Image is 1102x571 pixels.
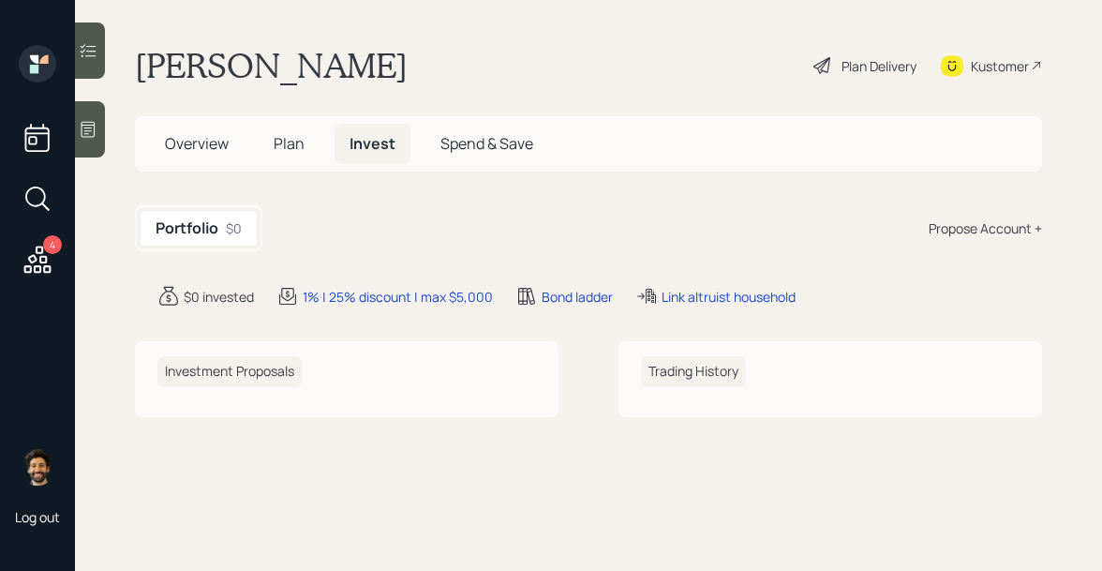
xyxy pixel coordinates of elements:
[157,356,302,387] h6: Investment Proposals
[662,287,796,307] div: Link altruist household
[184,287,254,307] div: $0 invested
[641,356,746,387] h6: Trading History
[971,56,1029,76] div: Kustomer
[841,56,916,76] div: Plan Delivery
[165,133,229,154] span: Overview
[15,508,60,526] div: Log out
[19,448,56,486] img: eric-schwartz-headshot.png
[135,45,408,86] h1: [PERSON_NAME]
[929,218,1042,238] div: Propose Account +
[156,219,218,237] h5: Portfolio
[226,218,242,238] div: $0
[350,133,395,154] span: Invest
[303,287,493,307] div: 1% | 25% discount | max $5,000
[542,287,613,307] div: Bond ladder
[274,133,305,154] span: Plan
[43,235,62,254] div: 4
[440,133,533,154] span: Spend & Save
